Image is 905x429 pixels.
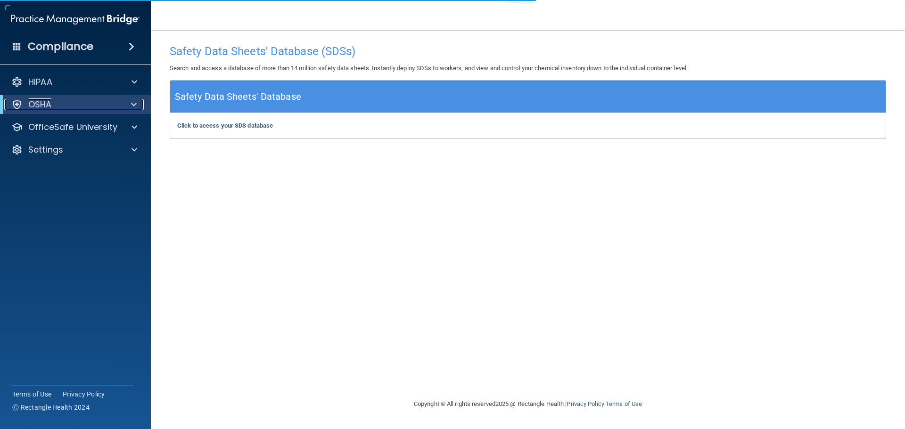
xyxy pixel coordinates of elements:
p: HIPAA [28,76,52,88]
div: Copyright © All rights reserved 2025 @ Rectangle Health | | [356,389,700,419]
p: OfficeSafe University [28,121,117,133]
img: PMB logo [11,10,140,29]
a: Terms of Use [606,400,642,407]
h5: Safety Data Sheets' Database [175,89,301,105]
p: OSHA [28,99,52,110]
iframe: Drift Widget Chat Controller [742,362,894,400]
a: Privacy Policy [63,389,105,399]
a: Click to access your SDS database [177,122,273,129]
p: Search and access a database of more than 14 million safety data sheets. Instantly deploy SDSs to... [170,63,886,74]
p: Settings [28,144,63,155]
a: HIPAA [11,76,137,88]
h4: Compliance [28,40,93,53]
span: Ⓒ Rectangle Health 2024 [12,403,90,412]
a: Terms of Use [12,389,51,399]
h4: Safety Data Sheets' Database (SDSs) [170,45,886,57]
a: Settings [11,144,137,155]
a: OSHA [11,99,137,110]
a: OfficeSafe University [11,121,137,133]
a: Privacy Policy [567,400,604,407]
